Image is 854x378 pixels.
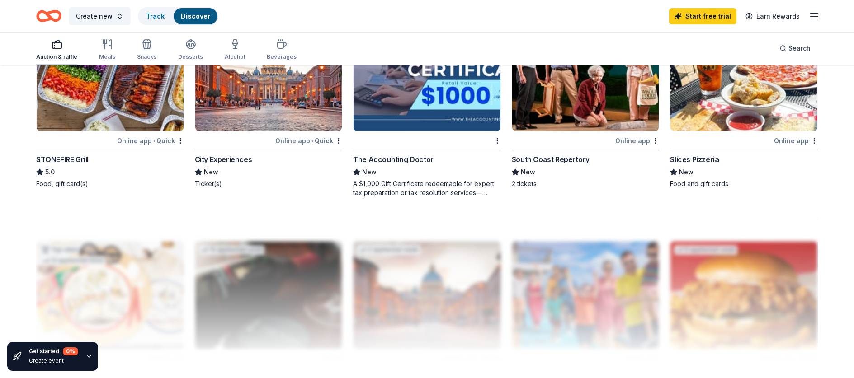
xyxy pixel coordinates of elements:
[353,154,434,165] div: The Accounting Doctor
[181,12,210,20] a: Discover
[76,11,113,22] span: Create new
[63,347,78,355] div: 0 %
[774,135,818,146] div: Online app
[772,39,818,57] button: Search
[670,154,719,165] div: Slices Pizzeria
[29,357,78,364] div: Create event
[36,154,89,165] div: STONEFIRE Grill
[99,35,115,65] button: Meals
[669,8,736,24] a: Start free trial
[512,154,590,165] div: South Coast Repertory
[99,53,115,61] div: Meals
[670,179,818,188] div: Food and gift cards
[178,53,203,61] div: Desserts
[670,23,818,188] a: Image for Slices Pizzeria1 applylast weekOnline appSlices PizzeriaNewFood and gift cards
[195,23,342,131] img: Image for City Experiences
[195,179,343,188] div: Ticket(s)
[615,135,659,146] div: Online app
[69,7,131,25] button: Create new
[362,167,377,177] span: New
[353,179,501,197] div: A $1,000 Gift Certificate redeemable for expert tax preparation or tax resolution services—recipi...
[195,154,252,165] div: City Experiences
[354,23,500,131] img: Image for The Accounting Doctor
[267,53,297,61] div: Beverages
[788,43,811,54] span: Search
[178,35,203,65] button: Desserts
[353,23,501,197] a: Image for The Accounting Doctor20 applieslast weekThe Accounting DoctorNewA $1,000 Gift Certifica...
[311,137,313,145] span: •
[36,35,77,65] button: Auction & raffle
[117,135,184,146] div: Online app Quick
[275,135,342,146] div: Online app Quick
[521,167,535,177] span: New
[153,137,155,145] span: •
[225,35,245,65] button: Alcohol
[204,167,218,177] span: New
[670,23,817,131] img: Image for Slices Pizzeria
[138,7,218,25] button: TrackDiscover
[512,23,659,131] img: Image for South Coast Repertory
[29,347,78,355] div: Get started
[36,23,184,188] a: Image for STONEFIRE GrillTop rated1 applylast weekOnline app•QuickSTONEFIRE Grill5.0Food, gift ca...
[740,8,805,24] a: Earn Rewards
[36,179,184,188] div: Food, gift card(s)
[36,5,61,27] a: Home
[146,12,165,20] a: Track
[45,167,55,177] span: 5.0
[225,53,245,61] div: Alcohol
[512,179,660,188] div: 2 tickets
[267,35,297,65] button: Beverages
[679,167,694,177] span: New
[137,53,156,61] div: Snacks
[37,23,184,131] img: Image for STONEFIRE Grill
[512,23,660,188] a: Image for South Coast Repertory1 applylast weekLocalOnline appSouth Coast RepertoryNew2 tickets
[195,23,343,188] a: Image for City Experiences2 applieslast weekOnline app•QuickCity ExperiencesNewTicket(s)
[36,53,77,61] div: Auction & raffle
[137,35,156,65] button: Snacks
